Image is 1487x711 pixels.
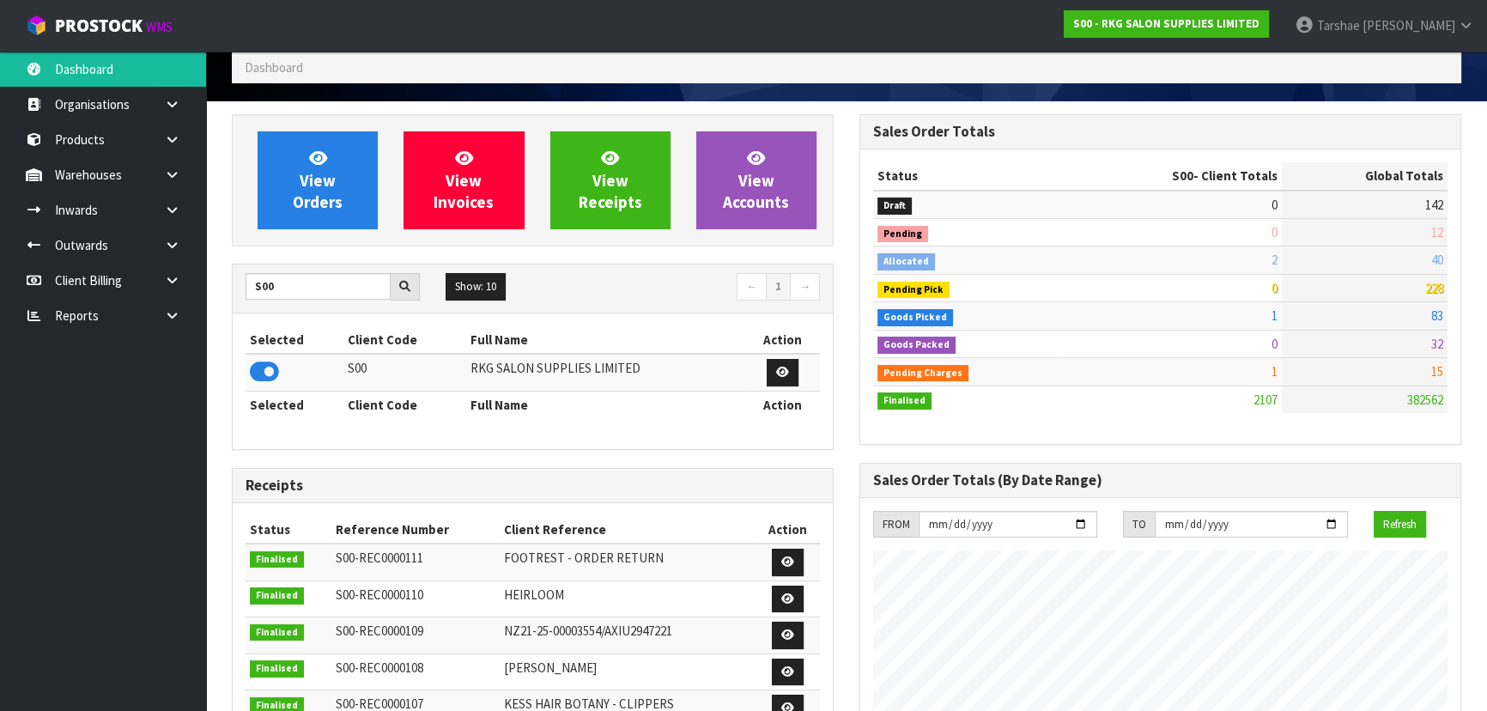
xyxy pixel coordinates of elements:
strong: S00 - RKG SALON SUPPLIES LIMITED [1073,16,1259,31]
span: S00 [1172,167,1193,184]
span: ProStock [55,15,143,37]
span: Finalised [250,587,304,605]
span: 15 [1431,363,1443,380]
small: WMS [146,19,173,35]
span: S00-REC0000108 [336,659,423,676]
th: Selected [246,391,343,418]
span: Finalised [250,660,304,678]
span: [PERSON_NAME] [1363,17,1455,33]
span: View Invoices [434,148,494,212]
span: S00-REC0000111 [336,550,423,566]
span: Allocated [877,253,935,270]
span: 382562 [1407,392,1443,408]
span: Goods Packed [877,337,956,354]
span: S00-REC0000110 [336,586,423,603]
th: Action [746,326,820,354]
a: → [790,273,820,301]
span: 32 [1431,336,1443,352]
a: ViewReceipts [550,131,671,229]
span: Draft [877,197,912,215]
span: 0 [1272,224,1278,240]
th: Status [246,516,331,544]
a: 1 [766,273,791,301]
span: Dashboard [245,59,303,76]
span: Pending [877,226,928,243]
td: RKG SALON SUPPLIES LIMITED [466,354,746,391]
th: Full Name [466,391,746,418]
th: Status [873,162,1063,190]
th: Action [746,391,820,418]
span: Pending Pick [877,282,950,299]
a: S00 - RKG SALON SUPPLIES LIMITED [1064,10,1269,38]
span: 2 [1272,252,1278,268]
span: 0 [1272,280,1278,296]
span: 0 [1272,336,1278,352]
h3: Sales Order Totals [873,124,1448,140]
img: cube-alt.png [26,15,47,36]
h3: Sales Order Totals (By Date Range) [873,472,1448,489]
span: 0 [1272,197,1278,213]
span: 83 [1431,307,1443,324]
span: Finalised [877,392,932,410]
th: Client Code [343,326,466,354]
div: TO [1123,511,1155,538]
span: View Orders [293,148,343,212]
th: Action [755,516,820,544]
button: Show: 10 [446,273,506,301]
span: NZ21-25-00003554/AXIU2947221 [504,623,672,639]
th: Selected [246,326,343,354]
span: 12 [1431,224,1443,240]
span: 40 [1431,252,1443,268]
span: 1 [1272,363,1278,380]
th: - Client Totals [1063,162,1282,190]
span: Finalised [250,551,304,568]
span: 2107 [1253,392,1278,408]
span: Pending Charges [877,365,968,382]
nav: Page navigation [546,273,821,303]
span: 228 [1425,280,1443,296]
a: ← [737,273,767,301]
span: View Receipts [579,148,642,212]
div: FROM [873,511,919,538]
span: FOOTREST - ORDER RETURN [504,550,664,566]
th: Global Totals [1282,162,1448,190]
td: S00 [343,354,466,391]
span: 1 [1272,307,1278,324]
span: Goods Picked [877,309,953,326]
button: Refresh [1374,511,1426,538]
span: Tarshae [1317,17,1360,33]
th: Reference Number [331,516,500,544]
input: Search clients [246,273,391,300]
a: ViewAccounts [696,131,816,229]
th: Full Name [466,326,746,354]
a: ViewInvoices [404,131,524,229]
span: 142 [1425,197,1443,213]
span: View Accounts [723,148,789,212]
span: HEIRLOOM [504,586,564,603]
span: [PERSON_NAME] [504,659,597,676]
span: S00-REC0000109 [336,623,423,639]
span: Finalised [250,624,304,641]
th: Client Code [343,391,466,418]
a: ViewOrders [258,131,378,229]
th: Client Reference [500,516,755,544]
h3: Receipts [246,477,820,494]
